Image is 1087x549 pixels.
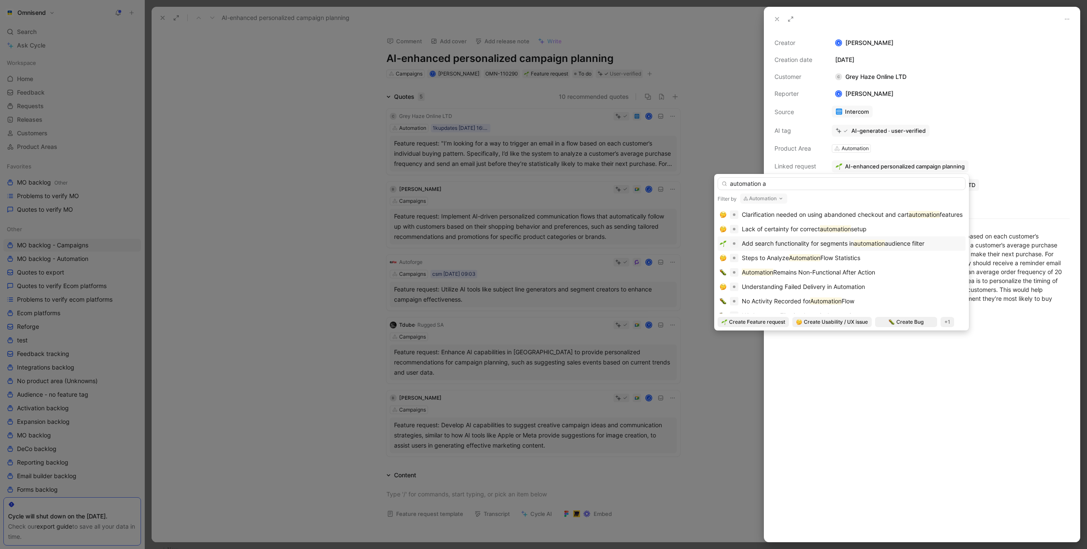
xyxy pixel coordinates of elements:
span: Remains Non-Functional After Action [773,269,875,276]
img: 🌱 [720,240,727,247]
mark: Automation [810,297,842,305]
img: 🌱 [721,319,727,325]
span: setup [851,225,867,232]
span: Create Feature request [729,318,785,326]
span: Flow Statistics [820,254,860,261]
div: Filter by [718,196,737,202]
img: 🤔 [720,255,727,261]
img: 🐛 [889,319,895,325]
img: 🤔 [720,226,727,232]
span: Create Usability / UX issue [804,318,868,326]
img: 🐛 [720,298,727,305]
span: Flow [842,297,854,305]
img: 🤔 [720,283,727,290]
button: Automation [740,193,787,204]
mark: automation [820,225,851,232]
span: Lack of certainty for correct [742,225,820,232]
span: features [940,211,963,218]
mark: automation [909,211,940,218]
span: US Customer Filtering Issue in Automation [742,312,858,319]
img: 🤔 [720,211,727,218]
span: audience filter [885,240,924,247]
span: Create Bug [896,318,924,326]
span: Understanding Failed Delivery in Automation [742,283,865,290]
input: Search... [718,177,966,190]
img: 🤔 [796,319,802,325]
img: 🐛 [720,269,727,276]
div: +1 [941,317,954,327]
span: Steps to Analyze [742,254,789,261]
img: 🐛 [720,312,727,319]
span: Clarification needed on using abandoned checkout and cart [742,211,909,218]
span: Add search functionality for segments in [742,240,854,247]
mark: Automation [742,269,773,276]
mark: automation [854,240,885,247]
mark: Automation [789,254,820,261]
span: No Activity Recorded for [742,297,810,305]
